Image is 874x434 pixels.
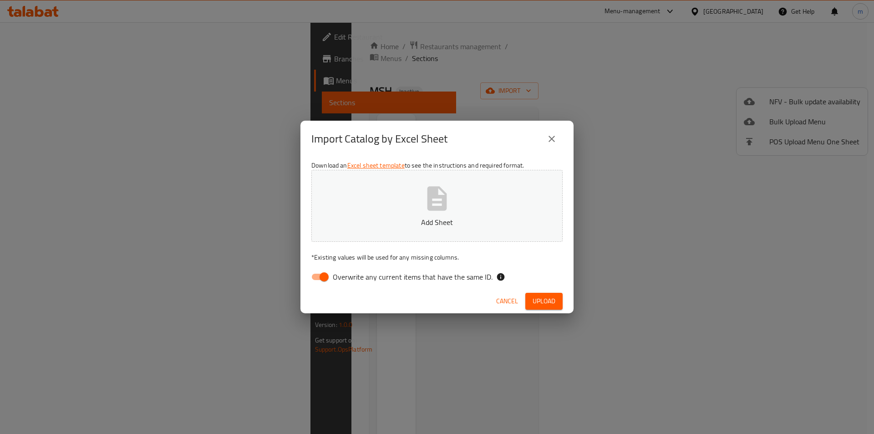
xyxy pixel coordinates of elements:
button: Add Sheet [311,170,563,242]
div: Download an to see the instructions and required format. [300,157,574,289]
button: close [541,128,563,150]
button: Cancel [493,293,522,310]
span: Overwrite any current items that have the same ID. [333,271,493,282]
span: Cancel [496,296,518,307]
button: Upload [525,293,563,310]
a: Excel sheet template [347,159,405,171]
p: Add Sheet [325,217,549,228]
h2: Import Catalog by Excel Sheet [311,132,447,146]
svg: If the overwrite option isn't selected, then the items that match an existing ID will be ignored ... [496,272,505,281]
p: Existing values will be used for any missing columns. [311,253,563,262]
span: Upload [533,296,555,307]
